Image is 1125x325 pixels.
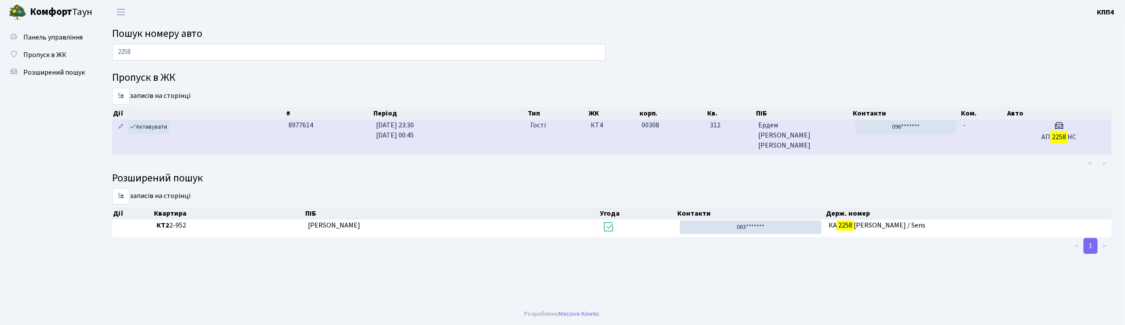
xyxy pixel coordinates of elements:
[112,188,130,205] select: записів на сторінці
[4,29,92,46] a: Панель управління
[112,44,606,61] input: Пошук
[112,207,153,220] th: Дії
[112,88,190,105] label: записів на сторінці
[530,120,546,130] span: Гості
[707,107,756,119] th: Кв.
[304,207,599,220] th: ПІБ
[755,107,852,119] th: ПІБ
[837,219,854,231] mark: 2258
[4,64,92,81] a: Розширений пошук
[112,88,130,105] select: записів на сторінці
[157,220,169,230] b: КТ2
[1051,131,1067,143] mark: 2258
[642,120,659,130] span: 00308
[112,172,1112,185] h4: Розширений пошук
[9,4,26,21] img: logo.png
[376,120,414,140] span: [DATE] 23:30 [DATE] 00:45
[960,107,1007,119] th: Ком.
[524,309,601,319] div: Розроблено .
[110,5,132,19] button: Переключити навігацію
[1010,133,1108,141] h5: АП НС
[639,107,707,119] th: корп.
[599,207,676,220] th: Угода
[30,5,92,20] span: Таун
[829,220,1108,231] span: КА [PERSON_NAME] / Sens
[112,107,285,119] th: Дії
[676,207,825,220] th: Контакти
[1007,107,1112,119] th: Авто
[527,107,588,119] th: Тип
[112,72,1112,84] h4: Пропуск в ЖК
[23,32,83,42] span: Панель управління
[112,188,190,205] label: записів на сторінці
[308,220,360,230] span: [PERSON_NAME]
[4,46,92,64] a: Пропуск в ЖК
[964,120,966,130] span: -
[289,120,314,130] span: 8977614
[128,120,169,134] a: Активувати
[591,120,635,130] span: КТ4
[373,107,527,119] th: Період
[23,50,66,60] span: Пропуск в ЖК
[30,5,72,19] b: Комфорт
[1084,238,1098,254] a: 1
[116,120,126,134] a: Редагувати
[559,309,599,318] a: Massive Kinetic
[153,207,304,220] th: Квартира
[825,207,1112,220] th: Держ. номер
[1097,7,1114,17] b: КПП4
[1097,7,1114,18] a: КПП4
[852,107,961,119] th: Контакти
[23,68,85,77] span: Розширений пошук
[157,220,300,231] span: 2-952
[710,120,752,130] span: 312
[112,26,202,41] span: Пошук номеру авто
[285,107,373,119] th: #
[588,107,639,119] th: ЖК
[759,120,848,151] span: Ердем [PERSON_NAME] [PERSON_NAME]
